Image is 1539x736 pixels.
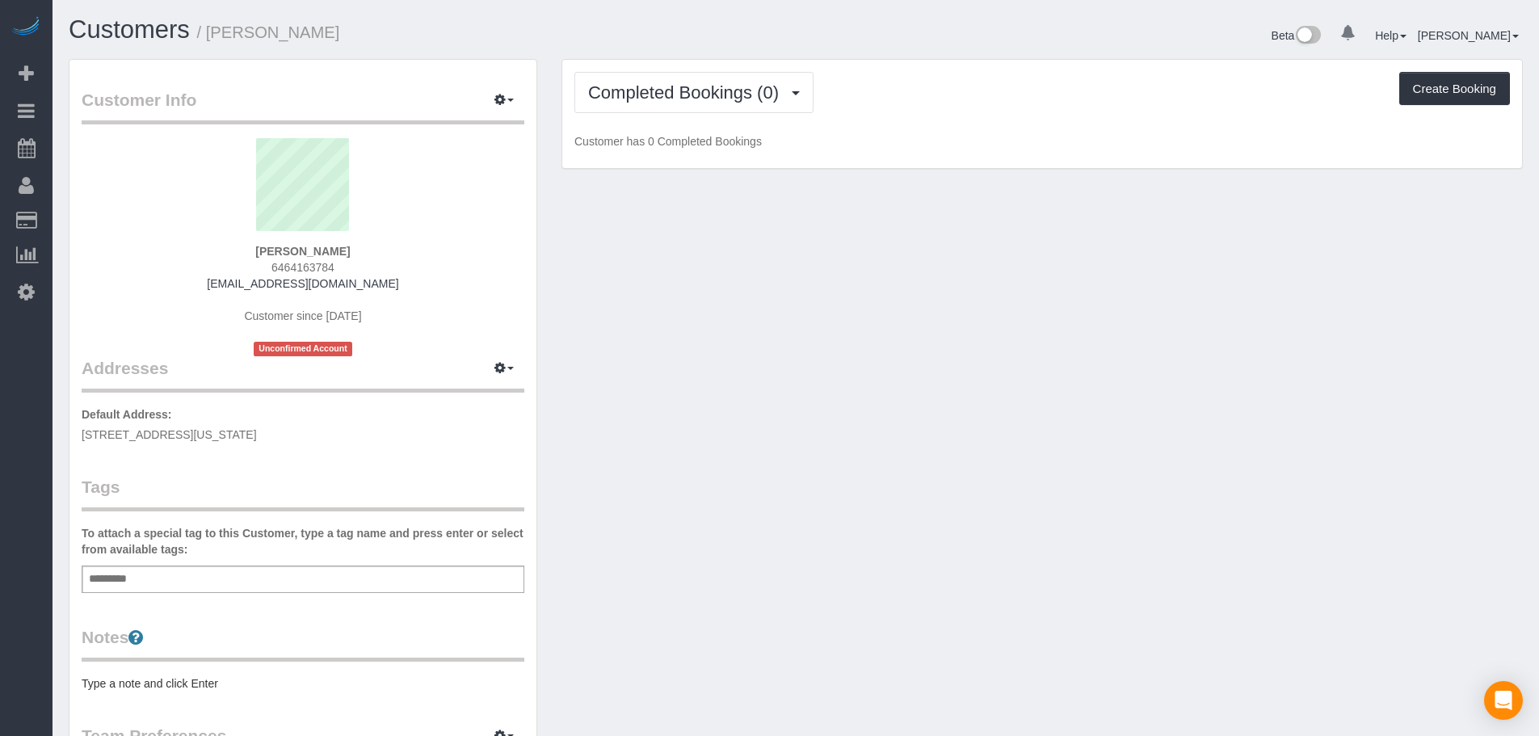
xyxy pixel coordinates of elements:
[1294,26,1321,47] img: New interface
[1375,29,1407,42] a: Help
[82,625,524,662] legend: Notes
[82,475,524,511] legend: Tags
[10,16,42,39] img: Automaid Logo
[271,261,334,274] span: 6464163784
[1484,681,1523,720] div: Open Intercom Messenger
[197,23,340,41] small: / [PERSON_NAME]
[82,525,524,557] label: To attach a special tag to this Customer, type a tag name and press enter or select from availabl...
[82,428,257,441] span: [STREET_ADDRESS][US_STATE]
[1399,72,1510,106] button: Create Booking
[244,309,361,322] span: Customer since [DATE]
[82,675,524,692] pre: Type a note and click Enter
[69,15,190,44] a: Customers
[82,88,524,124] legend: Customer Info
[1272,29,1322,42] a: Beta
[255,245,350,258] strong: [PERSON_NAME]
[574,133,1510,149] p: Customer has 0 Completed Bookings
[588,82,787,103] span: Completed Bookings (0)
[82,406,172,423] label: Default Address:
[574,72,814,113] button: Completed Bookings (0)
[1418,29,1519,42] a: [PERSON_NAME]
[254,342,352,355] span: Unconfirmed Account
[207,277,398,290] a: [EMAIL_ADDRESS][DOMAIN_NAME]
